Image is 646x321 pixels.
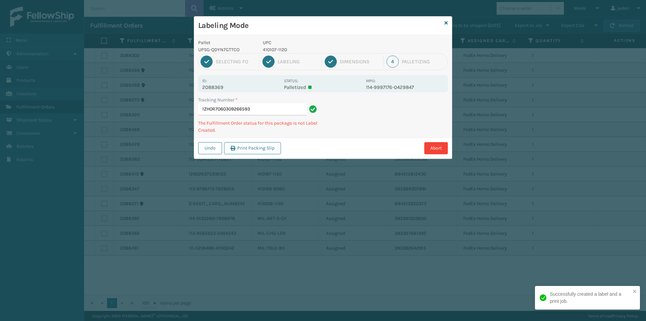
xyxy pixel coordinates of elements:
[284,78,298,83] label: Status:
[201,56,213,68] div: 1
[424,142,448,154] button: Abort
[224,142,281,154] button: Print Packing Slip
[278,59,318,65] div: Labeling
[366,84,444,90] p: 114-9997176-0429847
[263,46,362,53] p: 410107-1120
[198,142,222,154] button: Undo
[263,39,362,46] p: UPC
[202,84,280,90] p: 2088369
[402,59,445,65] div: Palletizing
[198,39,255,46] p: Pallet
[202,78,207,83] label: Id:
[262,56,275,68] div: 2
[198,46,255,53] p: UPSG-QDYN7GTTCO
[198,120,319,134] p: The Fulfillment Order status for this package is not Label Created.
[284,84,362,90] p: Palletized
[366,78,375,83] label: MPO:
[387,56,399,68] div: 4
[633,289,637,295] button: close
[198,96,238,103] label: Tracking Number
[198,21,442,31] h3: Labeling Mode
[550,291,631,305] div: Successfully created a label and a print job.
[216,59,256,65] div: Selecting FO
[340,59,380,65] div: Dimensions
[325,56,337,68] div: 3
